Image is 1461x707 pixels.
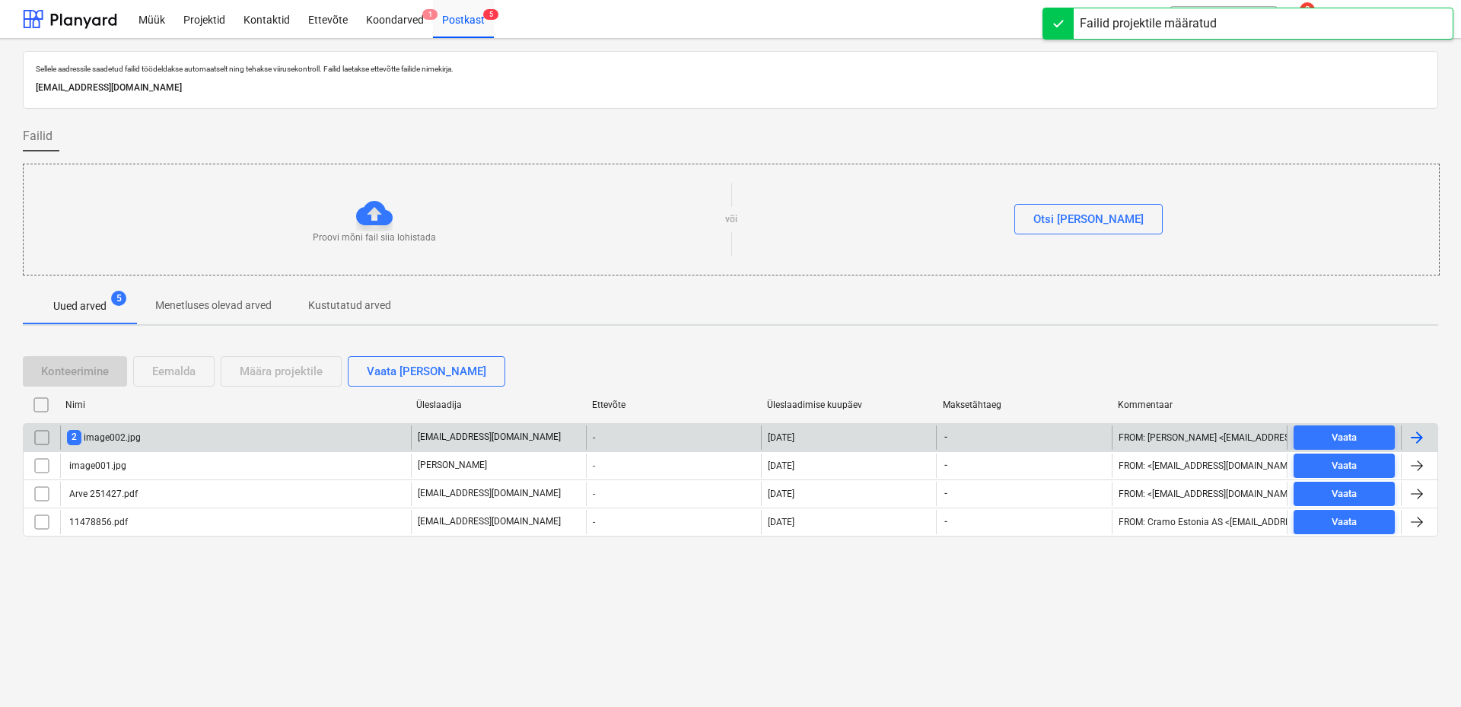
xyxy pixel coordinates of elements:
button: Vaata [1294,510,1395,534]
div: Üleslaadija [416,400,580,410]
p: või [725,213,737,226]
div: Proovi mõni fail siia lohistadavõiOtsi [PERSON_NAME] [23,164,1440,275]
div: Vaata [1332,486,1357,503]
div: image002.jpg [67,430,141,444]
span: - [943,515,949,528]
div: 11478856.pdf [67,517,128,527]
span: 5 [111,291,126,306]
div: Vaata [PERSON_NAME] [367,361,486,381]
button: Vaata [PERSON_NAME] [348,356,505,387]
div: - [586,425,761,450]
div: [DATE] [768,460,794,471]
span: 2 [67,430,81,444]
iframe: Chat Widget [1385,634,1461,707]
button: Vaata [1294,454,1395,478]
button: Vaata [1294,482,1395,506]
span: 1 [422,9,438,20]
span: - [943,487,949,500]
div: Vaata [1332,429,1357,447]
div: - [586,510,761,534]
div: Vaata [1332,457,1357,475]
div: image001.jpg [67,460,126,471]
div: Arve 251427.pdf [67,489,138,499]
p: [EMAIL_ADDRESS][DOMAIN_NAME] [418,431,561,444]
p: Sellele aadressile saadetud failid töödeldakse automaatselt ning tehakse viirusekontroll. Failid ... [36,64,1425,74]
div: Failid projektile määratud [1080,14,1217,33]
div: - [586,454,761,478]
p: [PERSON_NAME] [418,459,487,472]
p: [EMAIL_ADDRESS][DOMAIN_NAME] [418,515,561,528]
p: [EMAIL_ADDRESS][DOMAIN_NAME] [418,487,561,500]
span: - [943,459,949,472]
p: [EMAIL_ADDRESS][DOMAIN_NAME] [36,80,1425,96]
button: Vaata [1294,425,1395,450]
div: [DATE] [768,432,794,443]
p: Proovi mõni fail siia lohistada [313,231,436,244]
span: Failid [23,127,53,145]
button: Otsi [PERSON_NAME] [1014,204,1163,234]
span: 5 [483,9,498,20]
div: [DATE] [768,517,794,527]
div: Ettevõte [592,400,756,410]
div: Otsi [PERSON_NAME] [1033,209,1144,229]
div: [DATE] [768,489,794,499]
div: Maksetähtaeg [943,400,1106,410]
div: Üleslaadimise kuupäev [767,400,931,410]
div: - [586,482,761,506]
p: Uued arved [53,298,107,314]
p: Menetluses olevad arved [155,298,272,314]
div: Nimi [65,400,404,410]
div: Kommentaar [1118,400,1281,410]
span: - [943,431,949,444]
p: Kustutatud arved [308,298,391,314]
div: Vaata [1332,514,1357,531]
